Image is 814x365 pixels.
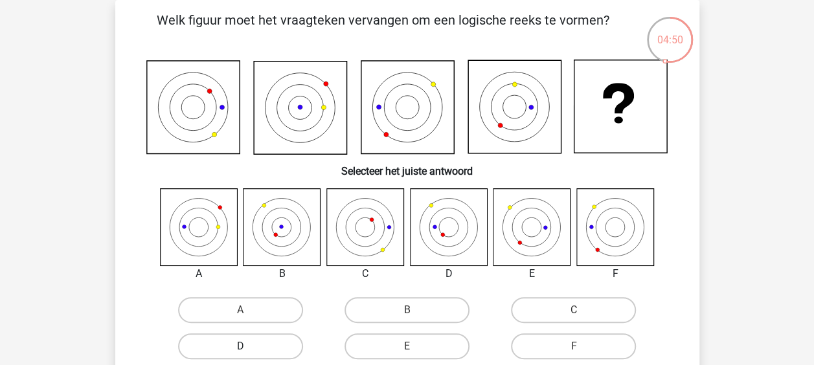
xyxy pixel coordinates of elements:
[345,333,469,359] label: E
[483,266,581,282] div: E
[511,297,636,323] label: C
[511,333,636,359] label: F
[150,266,248,282] div: A
[345,297,469,323] label: B
[567,266,664,282] div: F
[317,266,414,282] div: C
[136,155,679,177] h6: Selecteer het juiste antwoord
[233,266,331,282] div: B
[178,333,303,359] label: D
[178,297,303,323] label: A
[136,10,630,49] p: Welk figuur moet het vraagteken vervangen om een logische reeks te vormen?
[646,16,694,48] div: 04:50
[400,266,498,282] div: D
